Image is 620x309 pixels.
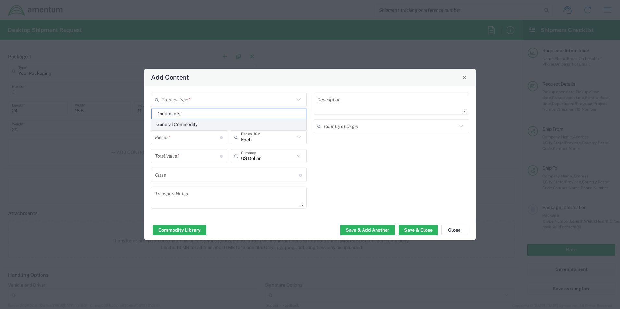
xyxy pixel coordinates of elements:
[340,225,395,235] button: Save & Add Another
[460,73,469,82] button: Close
[399,225,438,235] button: Save & Close
[152,120,306,130] span: General Commodity
[441,225,467,235] button: Close
[153,225,206,235] button: Commodity Library
[152,109,306,119] span: Documents
[151,73,189,82] h4: Add Content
